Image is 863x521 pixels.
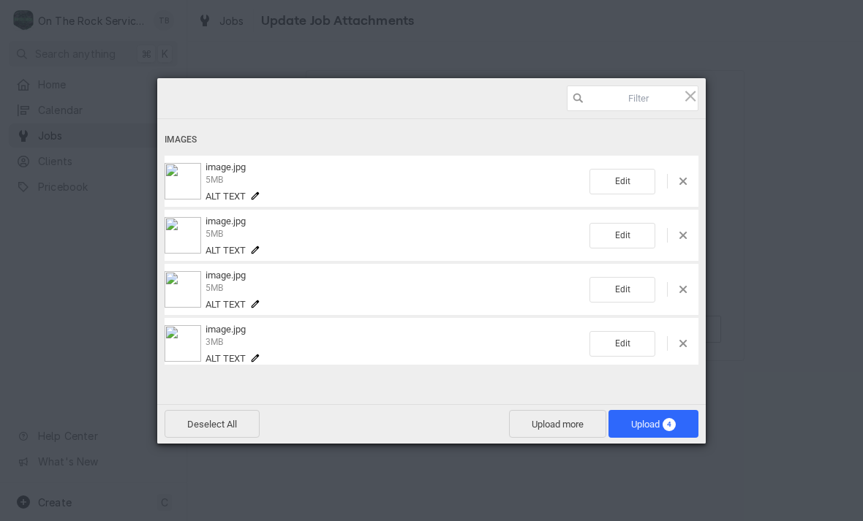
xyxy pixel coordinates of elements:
span: Upload4 [608,410,698,438]
span: 5MB [206,175,223,185]
span: Alt text [206,191,246,202]
div: image.jpg [201,161,589,202]
div: image.jpg [201,270,589,310]
span: Upload more [509,410,606,438]
span: 5MB [206,229,223,239]
span: 3MB [206,337,223,347]
img: 129063be-9ccb-4a43-b638-ceb17ed04145 [165,217,201,254]
span: Edit [589,169,655,194]
span: Edit [589,277,655,303]
span: image.jpg [206,324,246,335]
span: Upload [631,419,676,430]
span: Alt text [206,299,246,310]
div: image.jpg [201,216,589,256]
img: 4d09cb78-f364-436e-8cbb-1a79aadaa24a [165,325,201,362]
div: image.jpg [201,324,589,364]
span: image.jpg [206,216,246,227]
span: Alt text [206,245,246,256]
span: Edit [589,331,655,357]
span: image.jpg [206,161,246,172]
img: 963787af-74c1-4908-9246-3f1295ccf056 [165,163,201,199]
img: 62563de5-b375-4763-a7a2-dc9fb2712ae8 [165,271,201,308]
input: Filter [567,85,698,111]
span: Alt text [206,353,246,364]
span: 5MB [206,283,223,293]
div: Images [165,126,698,153]
span: Click here or hit ESC to close picker [682,88,698,104]
span: 4 [663,418,676,431]
span: image.jpg [206,270,246,281]
span: Deselect All [165,410,260,438]
span: Edit [589,223,655,248]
